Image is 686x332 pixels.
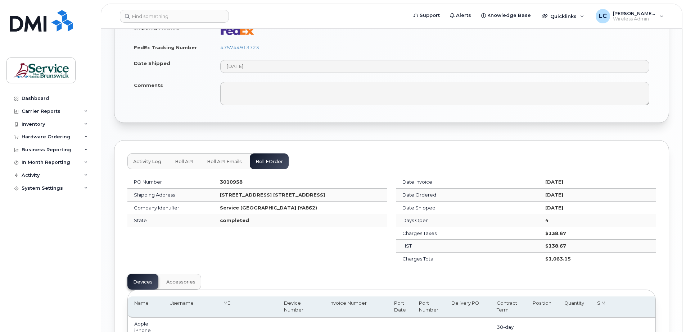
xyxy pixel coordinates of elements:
th: Port Number [412,296,445,318]
strong: 3010958 [220,179,243,185]
span: LC [599,12,607,20]
th: Invoice Number [323,296,388,318]
a: 475744913723 [220,45,259,50]
label: FedEx Tracking Number [134,44,197,51]
strong: [DATE] [545,192,563,198]
img: fedex-bc01427081be8802e1fb5a1adb1132915e58a0589d7a9405a0dcbe1127be6add.png [220,24,255,35]
span: Bell API Emails [207,159,242,165]
td: Date Ordered [396,189,539,202]
td: Date Shipped [396,202,539,215]
label: Date Shipped [134,60,170,67]
a: Support [409,8,445,23]
th: SIM [591,296,668,318]
a: Knowledge Base [476,8,536,23]
span: Quicklinks [550,13,577,19]
td: HST [396,240,539,253]
a: Alerts [445,8,476,23]
td: PO Number [127,176,213,189]
span: Bell API [175,159,193,165]
th: Username [163,296,216,318]
strong: $1,063.15 [545,256,571,262]
td: Charges Total [396,253,539,266]
td: Date Invoice [396,176,539,189]
span: Activity Log [133,159,161,165]
th: Quantity [558,296,591,318]
div: Lenentine, Carrie (EECD/EDPE) [591,9,669,23]
strong: [STREET_ADDRESS] [STREET_ADDRESS] [220,192,325,198]
div: Quicklinks [537,9,589,23]
th: Name [128,296,163,318]
th: Contract Term [490,296,526,318]
th: Delivery PO [445,296,490,318]
span: Alerts [456,12,471,19]
td: Charges Taxes [396,227,539,240]
label: Comments [134,82,163,89]
span: Knowledge Base [487,12,531,19]
strong: $138.67 [545,243,566,249]
th: Port Date [388,296,412,318]
span: Support [420,12,440,19]
span: [PERSON_NAME] (EECD/EDPE) [613,10,656,16]
strong: [DATE] [545,205,563,211]
strong: completed [220,217,249,223]
td: Shipping Address [127,189,213,202]
strong: [DATE] [545,179,563,185]
span: Wireless Admin [613,16,656,22]
input: Find something... [120,10,229,23]
th: Device Number [277,296,323,318]
td: Days Open [396,214,539,227]
td: State [127,214,213,227]
strong: 4 [545,217,549,223]
span: Accessories [166,279,195,285]
strong: Service [GEOGRAPHIC_DATA] (YA862) [220,205,317,211]
td: Company Identifier [127,202,213,215]
th: Position [526,296,558,318]
th: IMEI [216,296,277,318]
strong: $138.67 [545,230,566,236]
